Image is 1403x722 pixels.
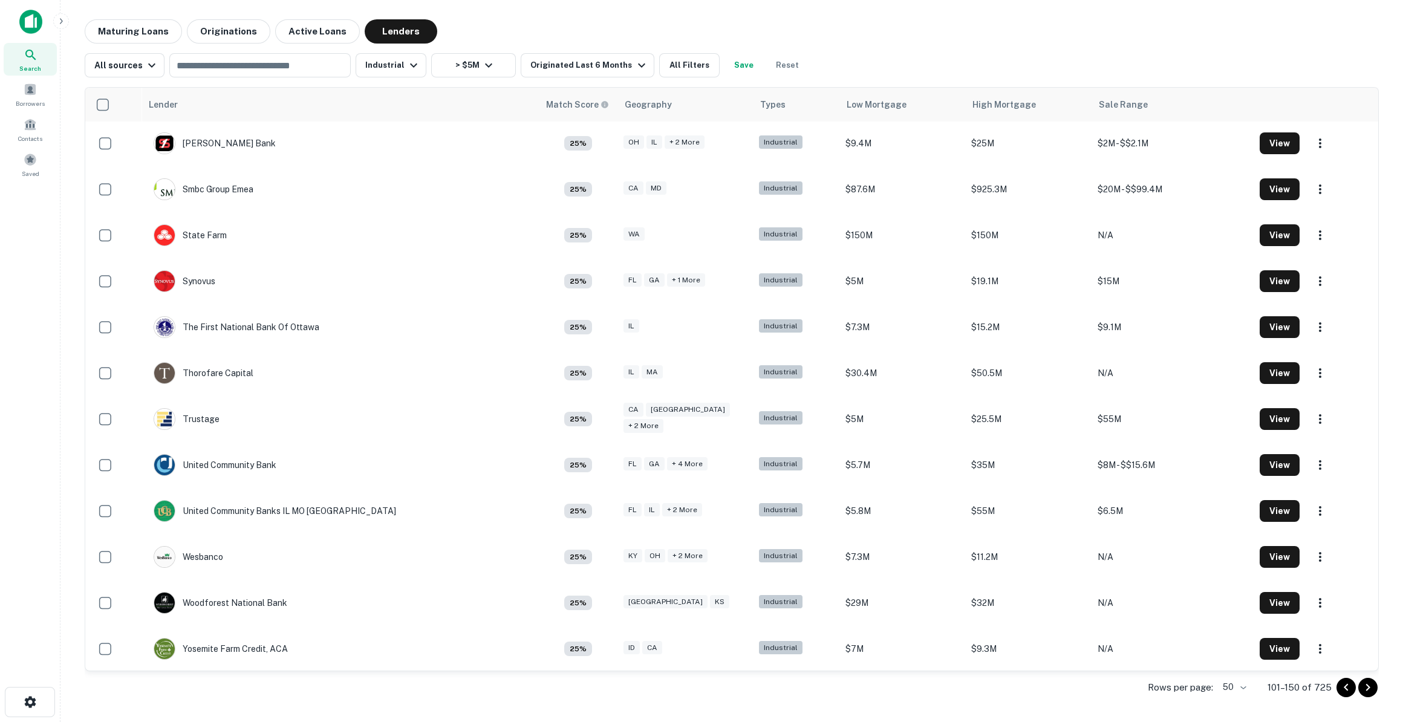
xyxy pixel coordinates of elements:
[1358,678,1378,697] button: Go to next page
[1260,500,1300,522] button: View
[154,362,253,384] div: Thorofare Capital
[642,365,663,379] div: MA
[965,166,1092,212] td: $925.3M
[564,504,592,518] div: Capitalize uses an advanced AI algorithm to match your search with the best lender. The match sco...
[965,488,1092,534] td: $55M
[564,642,592,656] div: Capitalize uses an advanced AI algorithm to match your search with the best lender. The match sco...
[154,454,276,476] div: United Community Bank
[1092,396,1254,442] td: $55M
[623,135,644,149] div: OH
[759,503,802,517] div: Industrial
[16,99,45,108] span: Borrowers
[665,135,705,149] div: + 2 more
[662,503,702,517] div: + 2 more
[154,547,175,567] img: picture
[759,273,802,287] div: Industrial
[759,411,802,425] div: Industrial
[1092,350,1254,396] td: N/A
[1092,120,1254,166] td: $2M - $$2.1M
[1092,88,1254,122] th: Sale Range
[642,641,662,655] div: CA
[187,19,270,44] button: Originations
[623,503,642,517] div: FL
[965,626,1092,672] td: $9.3M
[724,53,763,77] button: Save your search to get updates of matches that match your search criteria.
[154,178,253,200] div: Smbc Group Emea
[623,419,663,433] div: + 2 more
[564,228,592,242] div: Capitalize uses an advanced AI algorithm to match your search with the best lender. The match sco...
[1092,258,1254,304] td: $15M
[1260,316,1300,338] button: View
[1148,680,1213,695] p: Rows per page:
[19,10,42,34] img: capitalize-icon.png
[22,169,39,178] span: Saved
[1260,408,1300,430] button: View
[625,97,672,112] div: Geography
[539,88,617,122] th: Capitalize uses an advanced AI algorithm to match your search with the best lender. The match sco...
[759,549,802,563] div: Industrial
[154,317,175,337] img: picture
[839,626,966,672] td: $7M
[623,319,639,333] div: IL
[965,580,1092,626] td: $32M
[965,534,1092,580] td: $11.2M
[645,549,665,563] div: OH
[667,273,705,287] div: + 1 more
[1260,638,1300,660] button: View
[530,58,648,73] div: Originated Last 6 Months
[1260,546,1300,568] button: View
[644,457,665,471] div: GA
[564,458,592,472] div: Capitalize uses an advanced AI algorithm to match your search with the best lender. The match sco...
[965,396,1092,442] td: $25.5M
[154,501,175,521] img: picture
[564,274,592,288] div: Capitalize uses an advanced AI algorithm to match your search with the best lender. The match sco...
[4,78,57,111] a: Borrowers
[1092,212,1254,258] td: N/A
[1260,592,1300,614] button: View
[646,135,662,149] div: IL
[623,457,642,471] div: FL
[646,181,666,195] div: MD
[154,271,175,291] img: picture
[154,455,175,475] img: picture
[644,273,665,287] div: GA
[965,304,1092,350] td: $15.2M
[85,19,182,44] button: Maturing Loans
[1218,678,1248,696] div: 50
[1092,488,1254,534] td: $6.5M
[759,641,802,655] div: Industrial
[154,133,175,154] img: picture
[4,43,57,76] a: Search
[759,135,802,149] div: Industrial
[759,457,802,471] div: Industrial
[839,88,966,122] th: Low Mortgage
[1260,270,1300,292] button: View
[839,442,966,488] td: $5.7M
[154,316,319,338] div: The First National Bank Of Ottawa
[154,500,396,522] div: United Community Banks IL MO [GEOGRAPHIC_DATA]
[564,366,592,380] div: Capitalize uses an advanced AI algorithm to match your search with the best lender. The match sco...
[759,595,802,609] div: Industrial
[564,320,592,334] div: Capitalize uses an advanced AI algorithm to match your search with the best lender. The match sco...
[668,549,708,563] div: + 2 more
[154,270,215,292] div: Synovus
[1260,178,1300,200] button: View
[546,98,609,111] div: Capitalize uses an advanced AI algorithm to match your search with the best lender. The match sco...
[847,97,907,112] div: Low Mortgage
[839,534,966,580] td: $7.3M
[154,638,288,660] div: Yosemite Farm Credit, ACA
[768,53,807,77] button: Reset
[19,63,41,73] span: Search
[623,181,643,195] div: CA
[18,134,42,143] span: Contacts
[365,19,437,44] button: Lenders
[4,148,57,181] div: Saved
[623,595,708,609] div: [GEOGRAPHIC_DATA]
[965,120,1092,166] td: $25M
[431,53,516,77] button: > $5M
[1260,224,1300,246] button: View
[965,350,1092,396] td: $50.5M
[965,88,1092,122] th: High Mortgage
